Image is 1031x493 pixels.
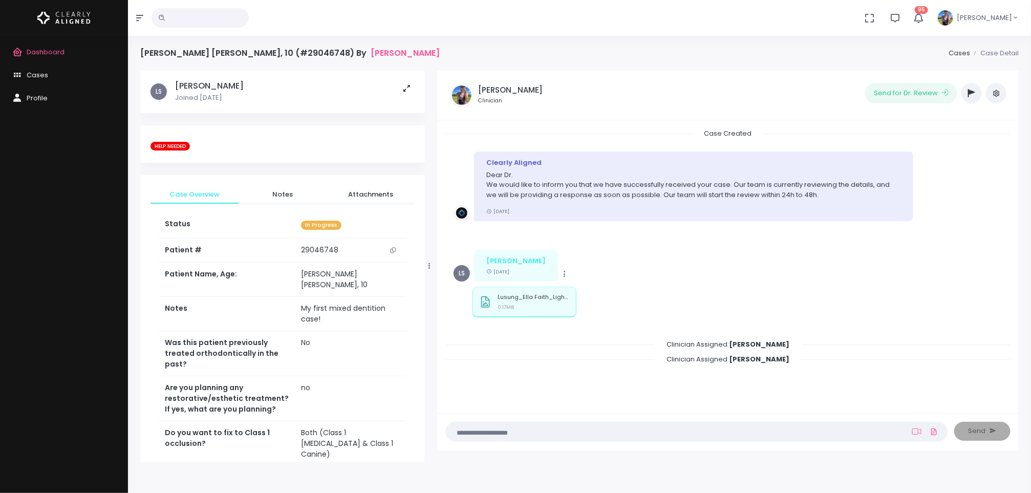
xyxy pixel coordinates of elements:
[301,221,341,230] span: In Progress
[371,48,440,58] a: [PERSON_NAME]
[928,422,940,441] a: Add Files
[159,296,295,331] th: Notes
[37,7,91,29] img: Logo Horizontal
[949,48,970,58] a: Cases
[295,239,406,262] td: 29046748
[295,421,406,466] td: Both (Class 1 [MEDICAL_DATA] & Class 1 Canine)
[140,71,425,462] div: scrollable content
[295,376,406,421] td: no
[295,296,406,331] td: My first mixed dentition case!
[486,158,901,168] div: Clearly Aligned
[486,256,546,266] div: [PERSON_NAME]
[654,351,802,367] span: Clinician Assigned:
[175,93,244,103] p: Joined [DATE]
[486,208,509,215] small: [DATE]
[159,376,295,421] th: Are you planning any restorative/esthetic treatment? If yes, what are you planning?
[692,125,764,141] span: Case Created
[159,212,295,239] th: Status
[159,421,295,466] th: Do you want to fix to Class 1 occlusion?
[957,13,1012,23] span: [PERSON_NAME]
[654,336,802,352] span: Clinician Assigned:
[486,268,509,275] small: [DATE]
[454,265,470,282] span: LS
[729,339,789,349] b: [PERSON_NAME]
[295,263,406,297] td: [PERSON_NAME] [PERSON_NAME], 10
[498,294,569,301] p: Lusung_Ella Faith_Light box(1)_P1_20250730_080734.jpg
[27,70,48,80] span: Cases
[478,97,543,105] small: Clinician
[247,189,318,200] span: Notes
[915,6,928,14] span: 95
[486,170,901,200] p: Dear Dr. We would like to inform you that we have successfully received your case. Our team is cu...
[865,83,957,103] button: Send for Dr. Review
[159,331,295,376] th: Was this patient previously treated orthodontically in the past?
[295,331,406,376] td: No
[335,189,406,200] span: Attachments
[151,83,167,100] span: LS
[27,47,65,57] span: Dashboard
[729,354,789,364] b: [PERSON_NAME]
[159,189,230,200] span: Case Overview
[159,239,295,263] th: Patient #
[498,304,514,310] small: 0.17MB
[478,85,543,95] h5: [PERSON_NAME]
[445,128,1011,402] div: scrollable content
[151,142,190,151] span: HELP NEEDED
[140,48,440,58] h4: [PERSON_NAME] [PERSON_NAME], 10 (#29046748) By
[175,81,244,91] h5: [PERSON_NAME]
[159,263,295,297] th: Patient Name, Age:
[936,9,955,27] img: Header Avatar
[910,427,923,436] a: Add Loom Video
[970,48,1019,58] li: Case Detail
[27,93,48,103] span: Profile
